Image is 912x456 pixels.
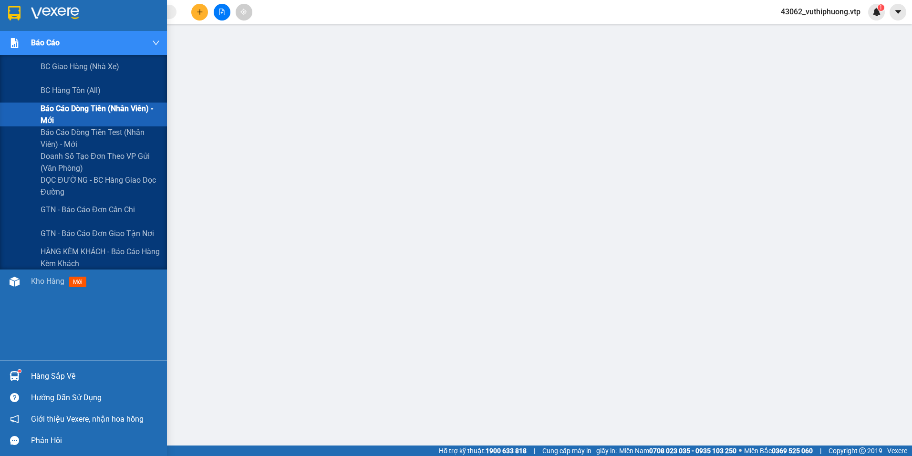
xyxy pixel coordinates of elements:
span: caret-down [894,8,902,16]
span: 43062_vuthiphuong.vtp [773,6,868,18]
span: GTN - Báo cáo đơn giao tận nơi [41,228,154,239]
span: Kho hàng [31,277,64,286]
div: Hướng dẫn sử dụng [31,391,160,405]
span: 1 [879,4,882,11]
button: aim [236,4,252,21]
span: | [534,446,535,456]
span: mới [69,277,86,287]
span: notification [10,415,19,424]
span: question-circle [10,393,19,402]
img: logo-vxr [8,6,21,21]
span: copyright [859,447,866,454]
div: Phản hồi [31,434,160,448]
strong: 0369 525 060 [772,447,813,455]
span: message [10,436,19,445]
strong: 0708 023 035 - 0935 103 250 [649,447,736,455]
span: GTN - Báo cáo đơn cần chi [41,204,135,216]
strong: 1900 633 818 [486,447,527,455]
span: Miền Bắc [744,446,813,456]
span: Giới thiệu Vexere, nhận hoa hồng [31,413,144,425]
sup: 1 [18,370,21,373]
span: BC giao hàng (nhà xe) [41,61,119,73]
span: | [820,446,821,456]
span: Miền Nam [619,446,736,456]
img: warehouse-icon [10,371,20,381]
img: solution-icon [10,38,20,48]
button: caret-down [890,4,906,21]
span: Doanh số tạo đơn theo VP gửi (văn phòng) [41,150,160,174]
span: Cung cấp máy in - giấy in: [542,446,617,456]
span: Hỗ trợ kỹ thuật: [439,446,527,456]
span: DỌC ĐƯỜNG - BC hàng giao dọc đường [41,174,160,198]
span: ⚪️ [739,449,742,453]
span: aim [240,9,247,15]
sup: 1 [878,4,884,11]
span: down [152,39,160,47]
img: icon-new-feature [872,8,881,16]
img: warehouse-icon [10,277,20,287]
span: BC hàng tồn (all) [41,84,101,96]
span: Báo cáo [31,37,60,49]
span: Báo cáo dòng tiền test (nhân viên) - mới [41,126,160,150]
div: Hàng sắp về [31,369,160,383]
button: plus [191,4,208,21]
span: plus [197,9,203,15]
span: HÀNG KÈM KHÁCH - Báo cáo hàng kèm khách [41,246,160,269]
span: file-add [218,9,225,15]
span: Báo cáo dòng tiền (nhân viên) - mới [41,103,160,126]
button: file-add [214,4,230,21]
